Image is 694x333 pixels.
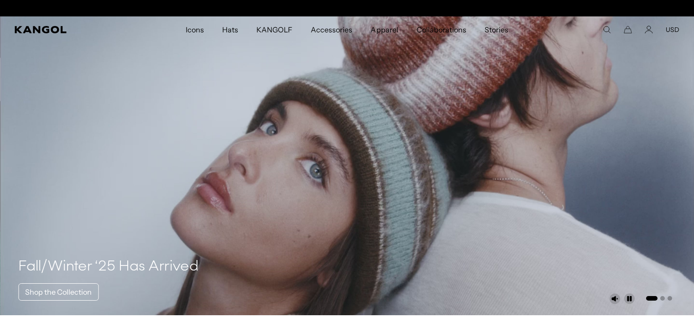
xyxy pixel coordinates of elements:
[213,16,247,43] a: Hats
[186,16,204,43] span: Icons
[646,296,657,301] button: Go to slide 1
[15,26,122,33] a: Kangol
[417,16,466,43] span: Collaborations
[475,16,517,43] a: Stories
[370,16,398,43] span: Apparel
[645,26,653,34] a: Account
[407,16,475,43] a: Collaborations
[253,5,441,12] slideshow-component: Announcement bar
[253,5,441,12] div: 1 of 2
[18,258,198,276] h4: Fall/Winter ‘25 Has Arrived
[645,294,672,302] ul: Select a slide to show
[247,16,302,43] a: KANGOLF
[624,26,632,34] button: Cart
[609,293,620,304] button: Unmute
[222,16,238,43] span: Hats
[660,296,665,301] button: Go to slide 2
[177,16,213,43] a: Icons
[18,283,99,301] a: Shop the Collection
[253,5,441,12] div: Announcement
[668,296,672,301] button: Go to slide 3
[302,16,361,43] a: Accessories
[624,293,635,304] button: Pause
[256,16,292,43] span: KANGOLF
[311,16,352,43] span: Accessories
[485,16,508,43] span: Stories
[603,26,611,34] summary: Search here
[361,16,407,43] a: Apparel
[666,26,679,34] button: USD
